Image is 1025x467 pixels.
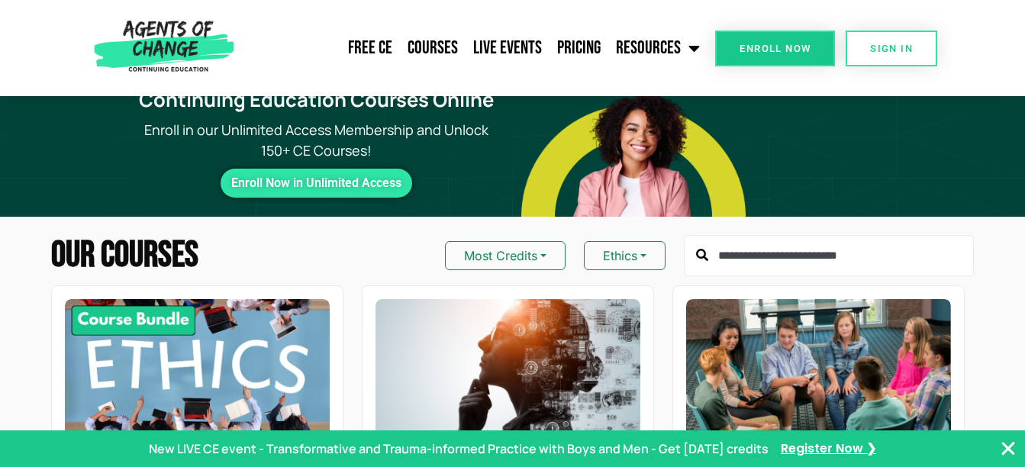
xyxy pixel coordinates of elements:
[445,241,566,270] button: Most Credits
[686,299,951,446] img: Ethical Considerations with Kids and Teens (3 Ethics CE Credit)
[740,43,811,53] span: Enroll Now
[584,241,666,270] button: Ethics
[781,440,876,457] a: Register Now ❯
[550,29,608,67] a: Pricing
[999,440,1017,458] button: Close Banner
[231,179,401,187] span: Enroll Now in Unlimited Access
[240,29,708,67] nav: Menu
[466,29,550,67] a: Live Events
[51,237,198,274] h2: Our Courses
[121,120,513,161] p: Enroll in our Unlimited Access Membership and Unlock 150+ CE Courses!
[846,31,937,66] a: SIGN IN
[149,440,769,458] p: New LIVE CE event - Transformative and Trauma-informed Practice with Boys and Men - Get [DATE] cr...
[870,43,913,53] span: SIGN IN
[400,29,466,67] a: Courses
[340,29,400,67] a: Free CE
[376,299,640,446] img: ChatGPT and AI for Social Workers and Mental Health Professionals (3 General CE Credit)
[65,299,330,446] img: Ethics - 8 Credit CE Bundle
[608,29,708,67] a: Resources
[221,169,412,198] a: Enroll Now in Unlimited Access
[715,31,835,66] a: Enroll Now
[130,89,504,112] h1: Continuing Education Courses Online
